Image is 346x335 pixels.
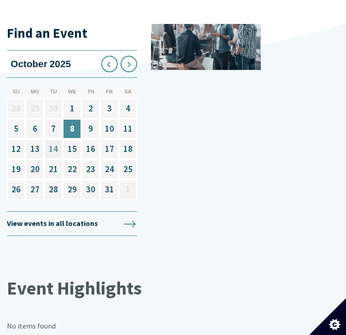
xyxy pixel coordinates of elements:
a: 31 [100,179,118,200]
a: 1 [119,179,137,200]
a: 3 [100,98,118,119]
a: 18 [119,139,137,159]
a: 15 [63,139,81,159]
a: 12 [7,139,25,159]
a: 19 [7,159,25,179]
div: We [63,86,80,98]
a: 1 [63,98,81,119]
a: 29 [63,179,81,200]
a: 6 [25,119,44,139]
a: 7 [44,119,63,139]
div: Fr [101,86,117,98]
a: 24 [100,159,118,179]
a: 4 [119,98,137,119]
a: View events in all locations [7,211,137,236]
a: 11 [119,119,137,139]
a: 23 [81,159,100,179]
div: Sa [120,86,136,98]
a: 17 [100,139,118,159]
h2: Event Highlights [7,278,339,298]
div: October [7,56,75,72]
a: 16 [81,139,100,159]
a: 26 [7,179,25,200]
a: 22 [63,159,81,179]
a: 27 [25,179,44,200]
h3: Find an Event [7,24,137,42]
a: 28 [44,179,63,200]
a: 30 [44,98,63,119]
i: 2025 [50,57,71,71]
a: 25 [119,159,137,179]
a: 5 [7,119,25,139]
div: Tu [45,86,62,98]
a: 10 [100,119,118,139]
a: 21 [44,159,63,179]
a: 14 [44,139,63,159]
div: Mo [26,86,43,98]
a: 30 [81,179,100,200]
p: No items found [7,320,339,332]
button: Set cookie preferences [309,298,346,335]
a: 13 [25,139,44,159]
a: 2 [81,98,100,119]
a: 29 [25,98,44,119]
a: 20 [25,159,44,179]
div: Th [82,86,99,98]
a: 8 [63,119,81,139]
div: Su [8,86,24,98]
a: 28 [7,98,25,119]
a: 9 [81,119,100,139]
